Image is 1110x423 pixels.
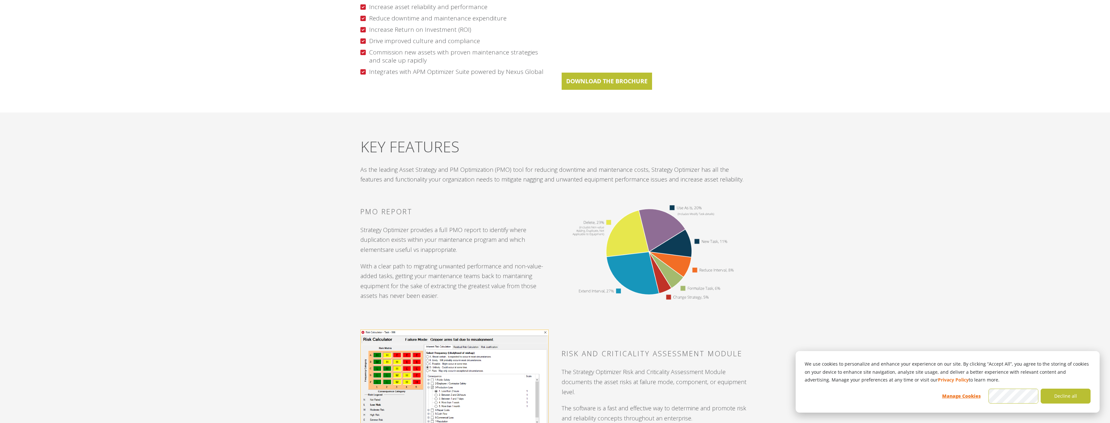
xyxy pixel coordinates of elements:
p: The software is a fast and effective way to determine and promote risk and reliability concepts t... [562,403,750,423]
h2: RISK AND CRITICALITY ASSESSMENT MODULE [562,349,750,357]
button: Manage Cookies [936,389,986,404]
p: Commission new assets with proven maintenance strategies and scale up rapidly [360,48,549,65]
p: Increase Return on Investment (ROI) [360,26,549,34]
button: Decline all [1041,389,1091,404]
a: Privacy Policy [938,376,969,384]
p: are useful vs inappropriate. [360,225,549,255]
h2: PMO REPORT [360,207,549,215]
p: Reduce downtime and maintenance expenditure [360,14,549,22]
p: Drive improved culture and compliance [360,37,549,45]
div: Cookie banner [796,351,1100,413]
span: As the leading Asset Strategy and PM Optimization (PMO) tool for reducing downtime and maintenanc... [360,166,743,183]
p: Integrates with APM Optimizer Suite powered by Nexus Global [360,68,549,76]
a: DOWNLOAD THE BROCHURE [562,73,652,90]
span: With a clear path to migrating unwanted performance and non-value-added tasks, getting your maint... [360,262,543,300]
p: Increase asset reliability and performance [360,3,549,11]
p: We use cookies to personalize and enhance your experience on our site. By clicking “Accept All”, ... [805,360,1091,384]
img: graph [562,191,750,313]
p: The Strategy Optimizer Risk and Criticality Assessment Module documents the asset risks at failur... [562,367,750,397]
h2: KEY FEATURES [360,138,750,155]
span: Strategy Optimizer provides a full PMO report to identify where duplication exists within your ma... [360,226,526,253]
button: Accept all [988,389,1038,404]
